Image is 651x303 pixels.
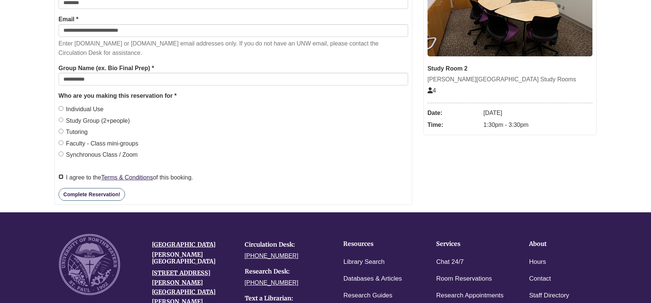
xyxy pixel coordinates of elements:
[152,252,234,265] h4: [PERSON_NAME][GEOGRAPHIC_DATA]
[245,279,298,286] a: [PHONE_NUMBER]
[245,295,326,302] h4: Text a Librarian:
[59,15,78,24] label: Email *
[428,119,480,131] dt: Time:
[59,118,63,122] input: Study Group (2+people)
[59,139,138,149] label: Faculty - Class mini-groups
[59,188,125,201] button: Complete Reservation!
[343,274,402,284] a: Databases & Articles
[428,64,592,74] div: Study Room 2
[428,107,480,119] dt: Date:
[152,241,216,248] a: [GEOGRAPHIC_DATA]
[436,290,504,301] a: Research Appointments
[483,107,592,119] dd: [DATE]
[245,268,326,275] h4: Research Desk:
[101,174,153,181] a: Terms & Conditions
[59,63,154,73] label: Group Name (ex. Bio Final Prep) *
[343,241,413,247] h4: Resources
[343,257,385,268] a: Library Search
[343,290,392,301] a: Research Guides
[529,257,546,268] a: Hours
[59,104,104,114] label: Individual Use
[428,87,436,94] span: The capacity of this space
[529,290,569,301] a: Staff Directory
[59,129,63,134] input: Tutoring
[59,151,63,156] input: Synchronous Class / Zoom
[529,241,599,247] h4: About
[436,241,506,247] h4: Services
[59,39,408,58] p: Enter [DOMAIN_NAME] or [DOMAIN_NAME] email addresses only. If you do not have an UNW email, pleas...
[59,140,63,145] input: Faculty - Class mini-groups
[59,127,88,137] label: Tutoring
[59,173,193,182] label: I agree to the of this booking.
[59,150,138,160] label: Synchronous Class / Zoom
[245,241,326,248] h4: Circulation Desk:
[59,174,63,179] input: I agree to theTerms & Conditionsof this booking.
[59,106,63,111] input: Individual Use
[428,75,592,84] div: [PERSON_NAME][GEOGRAPHIC_DATA] Study Rooms
[483,119,592,131] dd: 1:30pm - 3:30pm
[59,234,120,295] img: UNW seal
[436,257,464,268] a: Chat 24/7
[529,274,551,284] a: Contact
[59,91,408,101] legend: Who are you making this reservation for *
[59,116,130,126] label: Study Group (2+people)
[436,274,492,284] a: Room Reservations
[245,253,298,259] a: [PHONE_NUMBER]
